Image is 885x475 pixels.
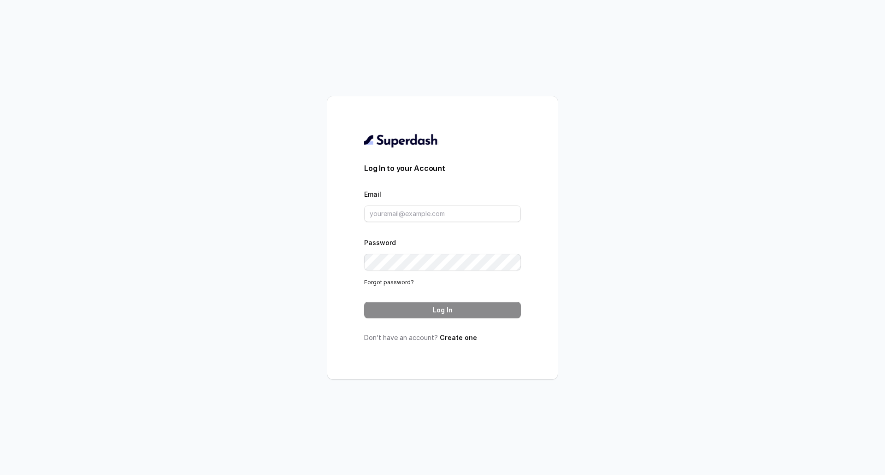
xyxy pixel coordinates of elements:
h3: Log In to your Account [364,163,521,174]
a: Create one [440,334,477,341]
label: Password [364,239,396,246]
input: youremail@example.com [364,205,521,222]
p: Don’t have an account? [364,333,521,342]
a: Forgot password? [364,279,414,286]
label: Email [364,190,381,198]
button: Log In [364,302,521,318]
img: light.svg [364,133,438,148]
